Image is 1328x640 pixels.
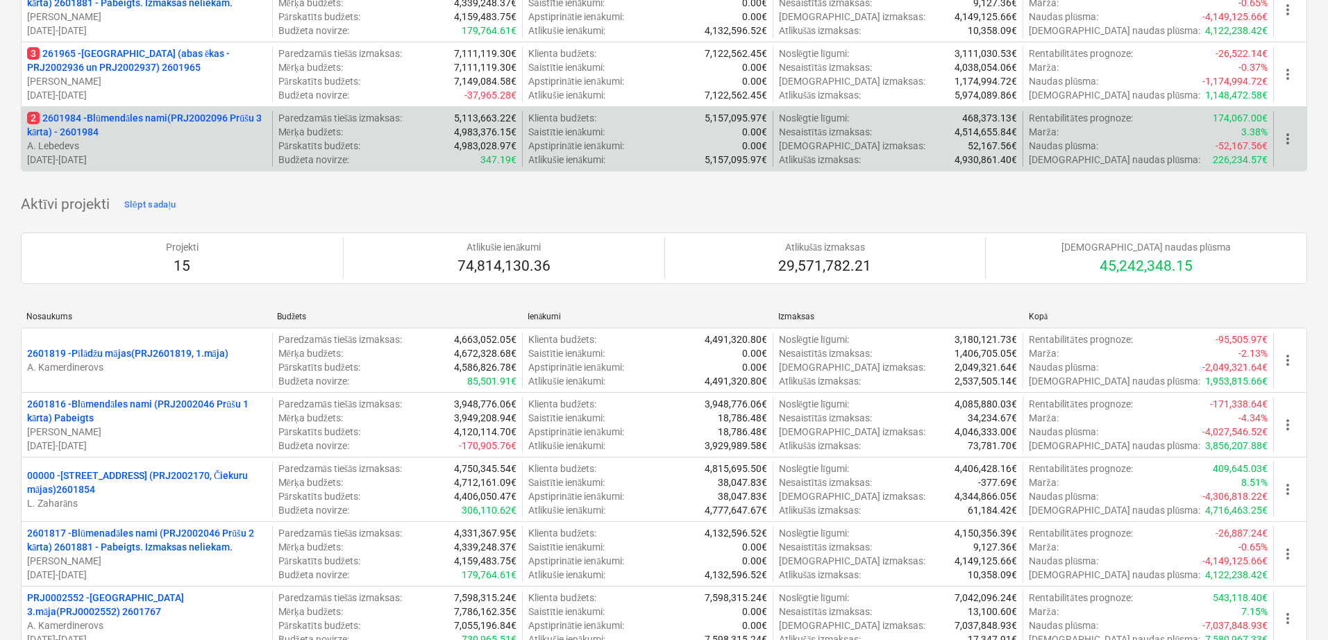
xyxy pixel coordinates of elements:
[779,74,925,88] p: [DEMOGRAPHIC_DATA] izmaksas :
[278,374,349,388] p: Budžeta novirze :
[1279,546,1296,562] span: more_vert
[779,591,849,605] p: Noslēgtie līgumi :
[1241,125,1268,139] p: 3.38%
[1029,88,1200,102] p: [DEMOGRAPHIC_DATA] naudas plūsma :
[27,568,267,582] p: [DATE] - [DATE]
[278,346,343,360] p: Mērķa budžets :
[1216,47,1268,60] p: -26,522.14€
[1213,111,1268,125] p: 174,067.00€
[955,332,1017,346] p: 3,180,121.73€
[27,554,267,568] p: [PERSON_NAME]
[278,425,360,439] p: Pārskatīts budžets :
[705,568,767,582] p: 4,132,596.52€
[1202,425,1268,439] p: -4,027,546.52€
[27,111,267,139] p: 2601984 - Blūmendāles nami(PRJ2002096 Prūšu 3 kārta) - 2601984
[467,374,516,388] p: 85,501.91€
[1029,605,1058,618] p: Marža :
[779,332,849,346] p: Noslēgtie līgumi :
[779,397,849,411] p: Noslēgtie līgumi :
[955,60,1017,74] p: 4,038,054.06€
[528,374,605,388] p: Atlikušie ienākumi :
[528,439,605,453] p: Atlikušie ienākumi :
[968,439,1017,453] p: 73,781.70€
[278,47,403,60] p: Paredzamās tiešās izmaksas :
[1029,111,1132,125] p: Rentabilitātes prognoze :
[968,139,1017,153] p: 52,167.56€
[955,526,1017,540] p: 4,150,356.39€
[278,332,403,346] p: Paredzamās tiešās izmaksas :
[528,346,605,360] p: Saistītie ienākumi :
[779,489,925,503] p: [DEMOGRAPHIC_DATA] izmaksas :
[454,47,516,60] p: 7,111,119.30€
[778,257,871,276] p: 29,571,782.21
[454,332,516,346] p: 4,663,052.05€
[454,591,516,605] p: 7,598,315.24€
[528,153,605,167] p: Atlikušie ienākumi :
[1029,425,1098,439] p: Naudas plūsma :
[454,411,516,425] p: 3,949,208.94€
[1279,416,1296,433] span: more_vert
[528,540,605,554] p: Saistītie ienākumi :
[1029,139,1098,153] p: Naudas plūsma :
[278,489,360,503] p: Pārskatīts budžets :
[1279,130,1296,147] span: more_vert
[968,503,1017,517] p: 61,184.42€
[1029,591,1132,605] p: Rentabilitātes prognoze :
[27,24,267,37] p: [DATE] - [DATE]
[742,10,767,24] p: 0.00€
[278,462,403,475] p: Paredzamās tiešās izmaksas :
[718,411,767,425] p: 18,786.48€
[1202,618,1268,632] p: -7,037,848.93€
[459,439,516,453] p: -170,905.76€
[528,526,596,540] p: Klienta budžets :
[1238,346,1268,360] p: -2.13%
[1205,374,1268,388] p: 1,953,815.66€
[955,397,1017,411] p: 4,085,880.03€
[462,503,516,517] p: 306,110.62€
[1029,439,1200,453] p: [DEMOGRAPHIC_DATA] naudas plūsma :
[454,554,516,568] p: 4,159,483.75€
[779,605,872,618] p: Nesaistītās izmaksas :
[454,74,516,88] p: 7,149,084.58€
[528,88,605,102] p: Atlikušie ienākumi :
[528,618,623,632] p: Apstiprinātie ienākumi :
[457,240,550,254] p: Atlikušie ienākumi
[26,312,266,321] div: Nosaukums
[454,618,516,632] p: 7,055,196.84€
[779,153,861,167] p: Atlikušās izmaksas :
[1205,439,1268,453] p: 3,856,207.88€
[1259,573,1328,640] iframe: Chat Widget
[278,111,403,125] p: Paredzamās tiešās izmaksas :
[1029,374,1200,388] p: [DEMOGRAPHIC_DATA] naudas plūsma :
[1029,47,1132,60] p: Rentabilitātes prognoze :
[457,257,550,276] p: 74,814,130.36
[528,605,605,618] p: Saistītie ienākumi :
[955,346,1017,360] p: 1,406,705.05€
[1029,312,1268,322] div: Kopā
[454,346,516,360] p: 4,672,328.68€
[1241,605,1268,618] p: 7.15%
[462,24,516,37] p: 179,764.61€
[955,374,1017,388] p: 2,537,505.14€
[968,24,1017,37] p: 10,358.09€
[27,526,267,554] p: 2601817 - Blūmenadāles nami (PRJ2002046 Prūšu 2 kārta) 2601881 - Pabeigts. Izmaksas neliekam.
[742,618,767,632] p: 0.00€
[1029,397,1132,411] p: Rentabilitātes prognoze :
[27,47,267,74] p: 261965 - [GEOGRAPHIC_DATA] (abas ēkas - PRJ2002936 un PRJ2002937) 2601965
[779,526,849,540] p: Noslēgtie līgumi :
[1238,540,1268,554] p: -0.65%
[955,591,1017,605] p: 7,042,096.24€
[27,360,267,374] p: A. Kamerdinerovs
[779,554,925,568] p: [DEMOGRAPHIC_DATA] izmaksas :
[779,503,861,517] p: Atlikušās izmaksas :
[27,591,267,618] p: PRJ0002552 - [GEOGRAPHIC_DATA] 3.māja(PRJ0002552) 2601767
[955,489,1017,503] p: 4,344,866.05€
[528,591,596,605] p: Klienta budžets :
[454,125,516,139] p: 4,983,376.15€
[779,125,872,139] p: Nesaistītās izmaksas :
[528,139,623,153] p: Apstiprinātie ienākumi :
[1279,352,1296,369] span: more_vert
[705,439,767,453] p: 3,929,989.58€
[742,74,767,88] p: 0.00€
